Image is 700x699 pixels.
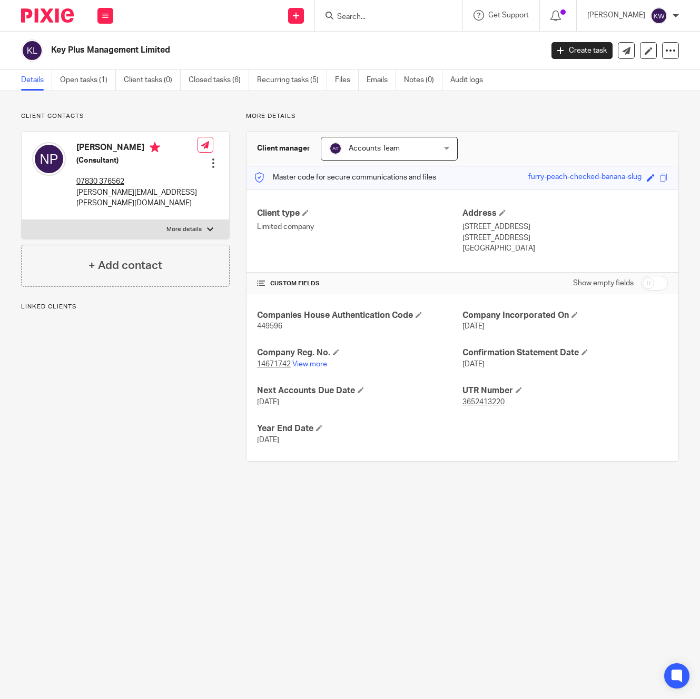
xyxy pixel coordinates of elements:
tcxspan: Call 14671742 via 3CX [257,361,291,368]
img: svg%3E [329,142,342,155]
h4: Next Accounts Due Date [257,385,462,396]
img: svg%3E [32,142,66,176]
p: [PERSON_NAME][EMAIL_ADDRESS][PERSON_NAME][DOMAIN_NAME] [76,187,198,209]
a: Open tasks (1) [60,70,116,91]
a: Emails [367,70,396,91]
h4: Client type [257,208,462,219]
h4: + Add contact [88,257,162,274]
p: Master code for secure communications and files [254,172,436,183]
a: Closed tasks (6) [189,70,249,91]
p: Limited company [257,222,462,232]
p: Client contacts [21,112,230,121]
a: Client tasks (0) [124,70,181,91]
input: Search [336,13,431,22]
h4: Companies House Authentication Code [257,310,462,321]
h4: Company Incorporated On [462,310,668,321]
i: Primary [150,142,160,153]
tcxspan: Call 3652413220 via 3CX [462,398,505,406]
h4: Company Reg. No. [257,347,462,358]
p: [GEOGRAPHIC_DATA] [462,243,668,254]
h5: (Consultant) [76,155,198,166]
p: Linked clients [21,303,230,311]
tcxspan: Call 07830 376562 via 3CX [76,178,124,185]
p: More details [246,112,679,121]
span: 449596 [257,323,282,330]
span: Accounts Team [349,145,400,152]
img: svg%3E [21,39,43,62]
p: More details [166,225,202,234]
span: [DATE] [462,323,485,330]
a: View more [292,361,327,368]
span: [DATE] [462,361,485,368]
h4: UTR Number [462,385,668,396]
span: [DATE] [257,436,279,444]
p: [PERSON_NAME] [587,10,645,21]
h4: Address [462,208,668,219]
h4: Confirmation Statement Date [462,347,668,358]
a: Create task [551,42,613,59]
span: Get Support [488,12,529,19]
h3: Client manager [257,143,310,154]
img: svg%3E [650,7,667,24]
h2: Key Plus Management Limited [51,45,439,56]
div: furry-peach-checked-banana-slug [528,172,642,184]
label: Show empty fields [573,278,634,288]
h4: Year End Date [257,423,462,434]
span: [DATE] [257,398,279,406]
h4: [PERSON_NAME] [76,142,198,155]
img: Pixie [21,8,74,23]
p: [STREET_ADDRESS] [462,233,668,243]
p: [STREET_ADDRESS] [462,222,668,232]
a: Details [21,70,52,91]
a: Audit logs [450,70,491,91]
a: Files [335,70,359,91]
a: Recurring tasks (5) [257,70,327,91]
a: Notes (0) [404,70,442,91]
h4: CUSTOM FIELDS [257,279,462,288]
